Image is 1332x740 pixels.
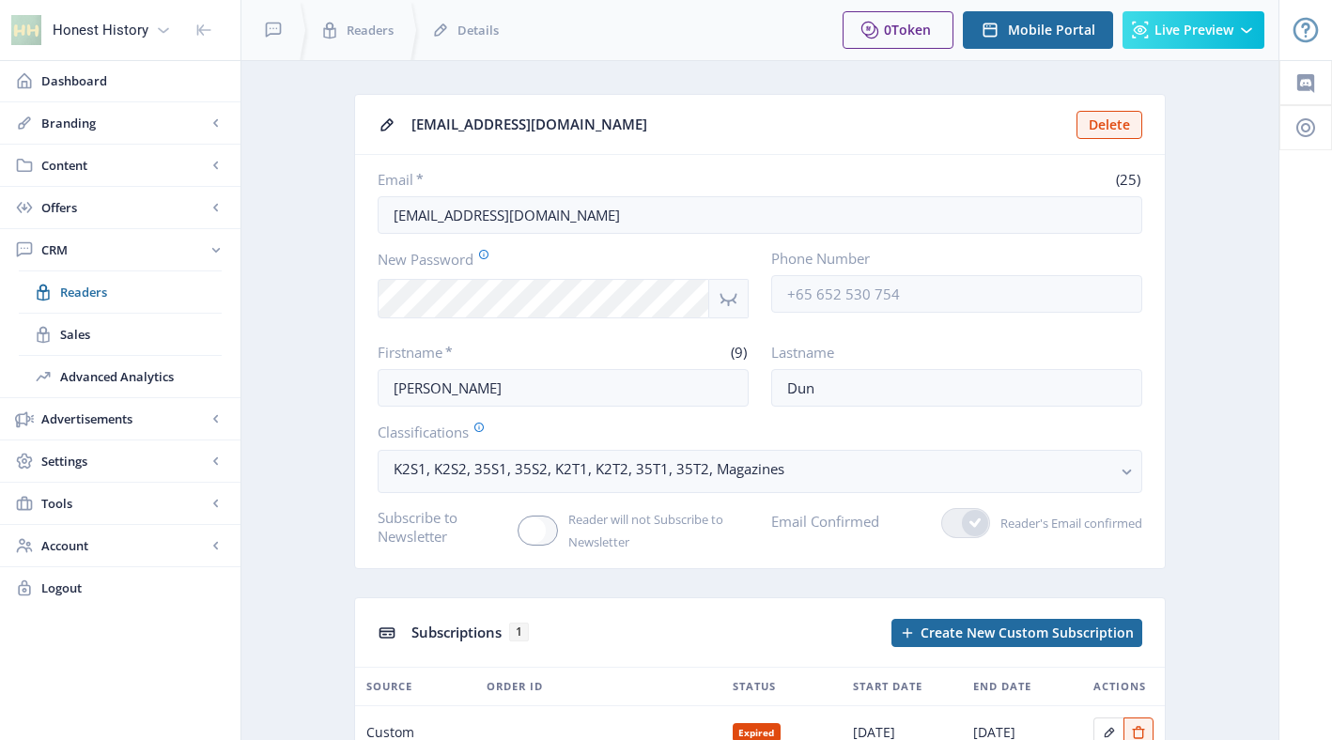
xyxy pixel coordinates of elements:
[921,625,1134,640] span: Create New Custom Subscription
[394,457,1111,480] nb-select-label: K2S1, K2S2, 35S1, 35S2, K2T1, K2T2, 35T1, 35T2, Magazines
[378,422,1127,442] label: Classifications
[41,578,225,597] span: Logout
[1113,170,1142,189] span: (25)
[843,11,953,49] button: 0Token
[41,156,207,175] span: Content
[1154,23,1233,38] span: Live Preview
[990,512,1142,534] span: Reader's Email confirmed
[19,271,222,313] a: Readers
[60,283,222,301] span: Readers
[41,452,207,470] span: Settings
[19,314,222,355] a: Sales
[378,196,1142,234] input: Enter reader’s email
[853,675,922,698] span: Start Date
[378,450,1142,493] button: K2S1, K2S2, 35S1, 35S2, K2T1, K2T2, 35T1, 35T2, Magazines
[366,675,412,698] span: Source
[963,11,1113,49] button: Mobile Portal
[733,675,776,698] span: Status
[457,21,499,39] span: Details
[558,508,749,553] span: Reader will not Subscribe to Newsletter
[1076,111,1142,139] button: Delete
[973,675,1031,698] span: End Date
[53,9,148,51] div: Honest History
[60,325,222,344] span: Sales
[19,356,222,397] a: Advanced Analytics
[880,619,1142,647] a: New page
[728,343,749,362] span: (9)
[771,249,1127,268] label: Phone Number
[771,343,1127,362] label: Lastname
[41,494,207,513] span: Tools
[411,623,502,641] span: Subscriptions
[771,508,879,534] label: Email Confirmed
[41,71,225,90] span: Dashboard
[41,198,207,217] span: Offers
[378,249,734,270] label: New Password
[1123,11,1264,49] button: Live Preview
[891,21,931,39] span: Token
[1093,675,1146,698] span: Actions
[347,21,394,39] span: Readers
[771,275,1142,313] input: +65 652 530 754
[891,619,1142,647] button: Create New Custom Subscription
[378,343,556,362] label: Firstname
[378,508,503,546] label: Subscribe to Newsletter
[378,369,749,407] input: Enter reader’s firstname
[771,369,1142,407] input: Enter reader’s lastname
[411,110,1065,139] div: [EMAIL_ADDRESS][DOMAIN_NAME]
[41,114,207,132] span: Branding
[509,623,529,641] span: 1
[60,367,222,386] span: Advanced Analytics
[11,15,41,45] img: properties.app_icon.png
[487,675,543,698] span: Order ID
[41,409,207,428] span: Advertisements
[1008,23,1095,38] span: Mobile Portal
[378,170,752,189] label: Email
[41,240,207,259] span: CRM
[41,536,207,555] span: Account
[709,279,749,318] nb-icon: Show password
